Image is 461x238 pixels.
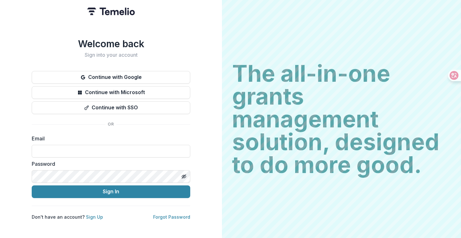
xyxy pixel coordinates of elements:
button: Toggle password visibility [179,171,189,182]
h1: Welcome back [32,38,190,49]
a: Sign Up [86,214,103,220]
button: Continue with SSO [32,101,190,114]
button: Continue with Google [32,71,190,84]
label: Email [32,135,186,142]
p: Don't have an account? [32,214,103,220]
label: Password [32,160,186,168]
h2: Sign into your account [32,52,190,58]
button: Sign In [32,185,190,198]
button: Continue with Microsoft [32,86,190,99]
a: Forgot Password [153,214,190,220]
img: Temelio [87,8,135,15]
